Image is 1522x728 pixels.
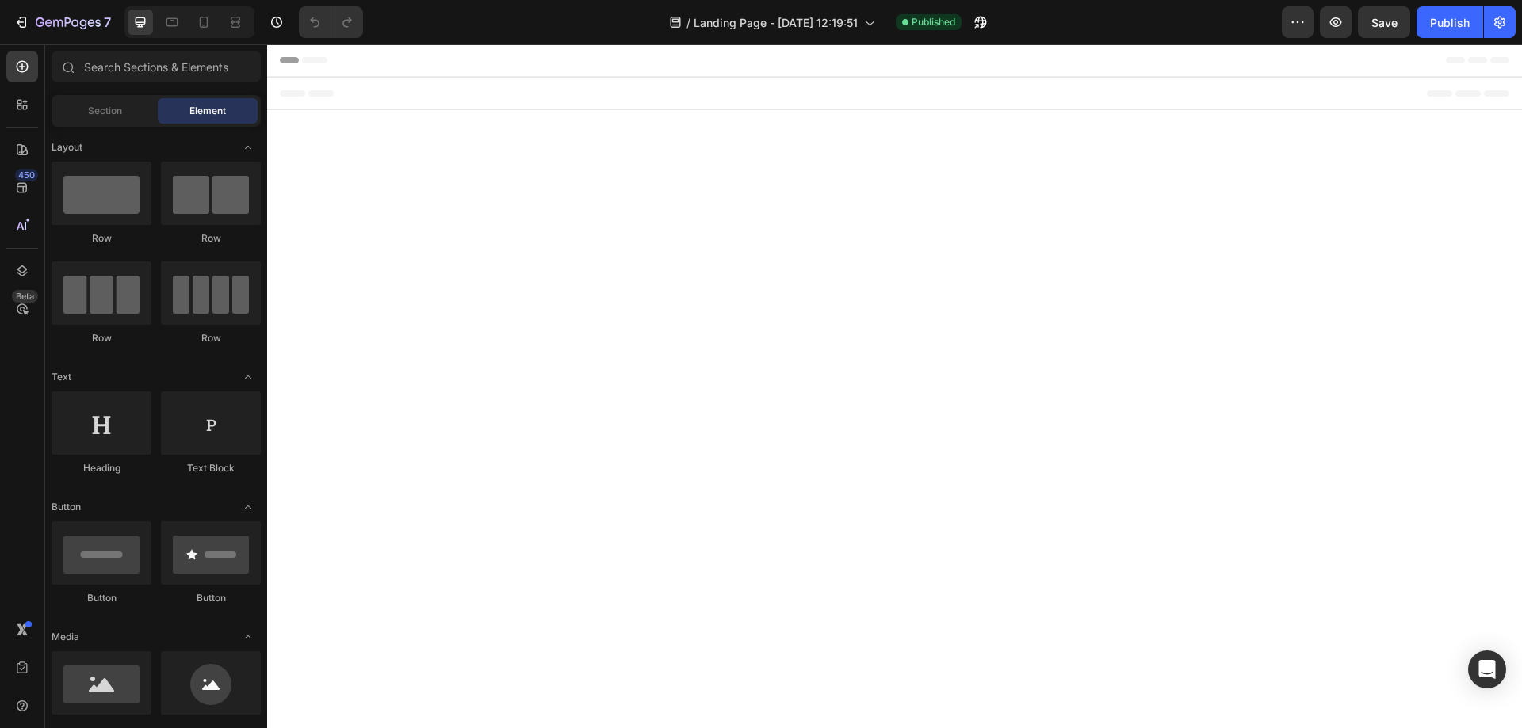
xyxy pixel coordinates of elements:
[104,13,111,32] p: 7
[52,461,151,475] div: Heading
[235,364,261,390] span: Toggle open
[686,14,690,31] span: /
[1430,14,1470,31] div: Publish
[267,44,1522,728] iframe: Design area
[52,630,79,644] span: Media
[1371,16,1398,29] span: Save
[235,624,261,650] span: Toggle open
[1417,6,1483,38] button: Publish
[1468,650,1506,688] div: Open Intercom Messenger
[52,51,261,82] input: Search Sections & Elements
[52,370,71,384] span: Text
[52,500,81,514] span: Button
[189,104,226,118] span: Element
[912,15,955,29] span: Published
[88,104,122,118] span: Section
[12,290,38,303] div: Beta
[161,461,261,475] div: Text Block
[1358,6,1410,38] button: Save
[52,140,82,154] span: Layout
[235,135,261,160] span: Toggle open
[161,231,261,246] div: Row
[52,331,151,345] div: Row
[299,6,363,38] div: Undo/Redo
[161,591,261,605] div: Button
[6,6,118,38] button: 7
[161,331,261,345] div: Row
[52,231,151,246] div: Row
[235,494,261,520] span: Toggle open
[15,169,38,181] div: 450
[694,14,858,31] span: Landing Page - [DATE] 12:19:51
[52,591,151,605] div: Button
